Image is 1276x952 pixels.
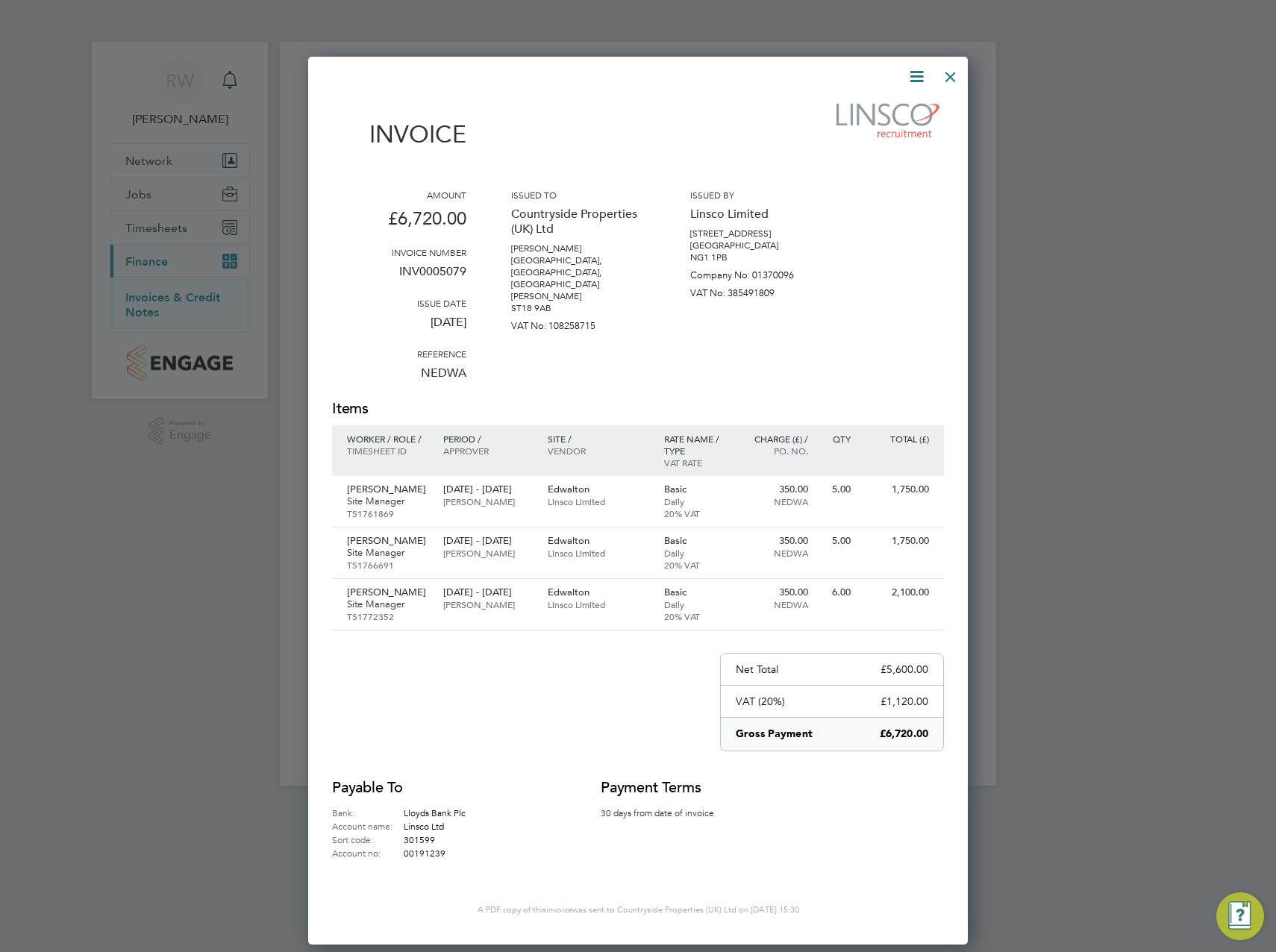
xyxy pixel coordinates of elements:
[743,495,808,507] p: NEDWA
[332,309,466,348] p: [DATE]
[404,820,444,832] span: Linsco Ltd
[347,507,428,519] p: TS1761869
[332,348,466,360] h3: Reference
[347,586,428,598] p: [PERSON_NAME]
[332,833,404,846] label: Sort code:
[664,598,729,610] p: Daily
[511,189,645,201] h3: Issued to
[332,120,466,148] h1: Invoice
[347,535,428,547] p: [PERSON_NAME]
[664,610,729,622] p: 20% VAT
[743,598,808,610] p: NEDWA
[866,433,929,445] p: Total (£)
[443,495,532,507] p: [PERSON_NAME]
[690,251,825,263] p: NG1 1PB
[332,360,466,398] p: NEDWA
[743,483,808,495] p: 350.00
[332,258,466,297] p: INV0005079
[881,695,928,708] p: £1,120.00
[690,281,825,299] p: VAT No: 385491809
[443,598,532,610] p: [PERSON_NAME]
[548,547,649,559] p: Linsco Limited
[332,846,404,859] label: Account no:
[880,727,928,742] p: £6,720.00
[690,239,825,251] p: [GEOGRAPHIC_DATA]
[548,535,649,547] p: Edwalton
[347,559,428,571] p: TS1766691
[743,433,808,445] p: Charge (£) /
[404,833,435,845] span: 301599
[664,495,729,507] p: Daily
[664,483,729,495] p: Basic
[332,246,466,258] h3: Invoice number
[332,819,404,833] label: Account name:
[443,586,532,598] p: [DATE] - [DATE]
[548,586,649,598] p: Edwalton
[823,483,851,495] p: 5.00
[332,201,466,246] p: £6,720.00
[332,398,944,419] h2: Items
[548,433,649,445] p: Site /
[548,495,649,507] p: Linsco Limited
[548,598,649,610] p: Linsco Limited
[601,806,735,819] p: 30 days from date of invoice
[664,547,729,559] p: Daily
[866,586,929,598] p: 2,100.00
[823,535,851,547] p: 5.00
[404,807,466,818] span: Lloyds Bank Plc
[347,610,428,622] p: TS1772352
[690,189,825,201] h3: Issued by
[511,302,645,314] p: ST18 9AB
[404,847,445,859] span: 00191239
[332,904,944,915] p: A PDF copy of this was sent to Countryside Properties (UK) Ltd on [DATE] 15:30
[736,727,813,742] p: Gross Payment
[664,535,729,547] p: Basic
[743,586,808,598] p: 350.00
[881,663,928,676] p: £5,600.00
[548,445,649,457] p: Vendor
[548,483,649,495] p: Edwalton
[347,445,428,457] p: Timesheet ID
[1216,892,1264,940] button: Engage Resource Center
[690,228,825,239] p: [STREET_ADDRESS]
[743,445,808,457] p: Po. No.
[743,547,808,559] p: NEDWA
[511,290,645,302] p: [PERSON_NAME]
[664,433,729,457] p: Rate name / type
[743,535,808,547] p: 350.00
[736,695,785,708] p: VAT (20%)
[664,559,729,571] p: 20% VAT
[664,457,729,469] p: VAT rate
[332,777,556,798] h2: Payable to
[511,314,645,332] p: VAT No: 108258715
[823,433,851,445] p: QTY
[443,433,532,445] p: Period /
[332,806,404,819] label: Bank:
[332,189,466,201] h3: Amount
[347,483,428,495] p: [PERSON_NAME]
[690,201,825,228] p: Linsco Limited
[664,586,729,598] p: Basic
[347,433,428,445] p: Worker / Role /
[736,663,778,676] p: Net Total
[601,777,735,798] h2: Payment terms
[443,483,532,495] p: [DATE] - [DATE]
[511,201,645,242] p: Countryside Properties (UK) Ltd
[347,547,428,559] p: Site Manager
[443,445,532,457] p: Approver
[347,495,428,507] p: Site Manager
[347,598,428,610] p: Site Manager
[664,507,729,519] p: 20% VAT
[866,535,929,547] p: 1,750.00
[828,98,944,143] img: linsco-logo-remittance.png
[823,586,851,598] p: 6.00
[511,242,645,290] p: [PERSON_NAME][GEOGRAPHIC_DATA], [GEOGRAPHIC_DATA], [GEOGRAPHIC_DATA]
[866,483,929,495] p: 1,750.00
[443,535,532,547] p: [DATE] - [DATE]
[690,263,825,281] p: Company No: 01370096
[332,297,466,309] h3: Issue date
[546,904,572,915] span: invoice
[443,547,532,559] p: [PERSON_NAME]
